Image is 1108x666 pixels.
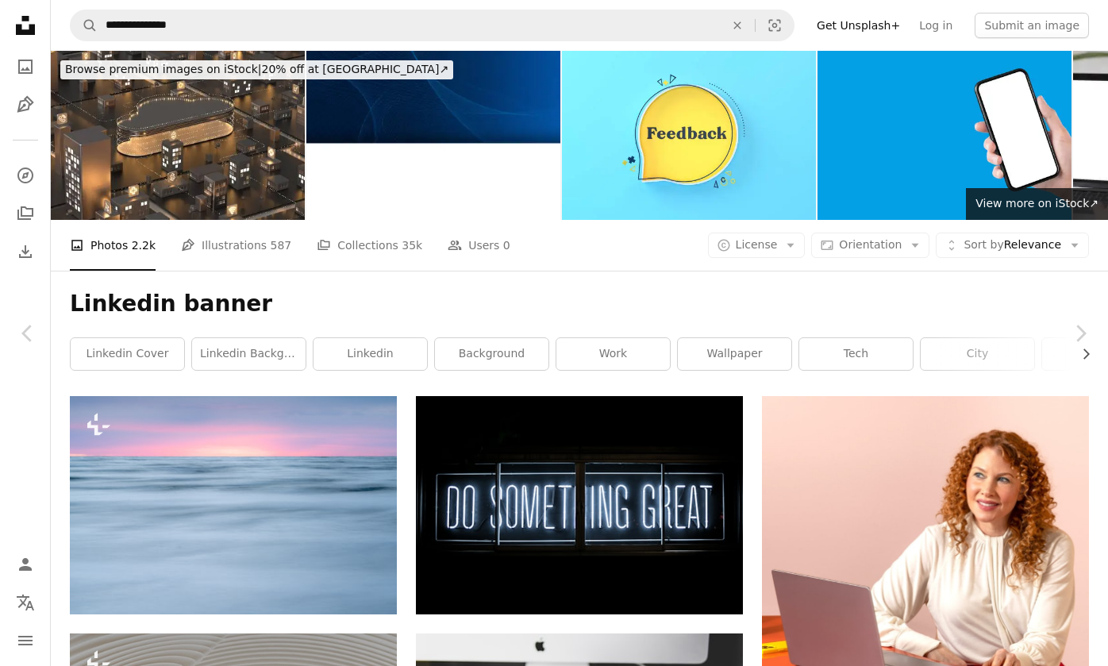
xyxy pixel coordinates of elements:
[71,338,184,370] a: linkedin cover
[70,498,397,512] a: the sun is setting over the ocean water
[402,237,422,254] span: 35k
[65,63,448,75] span: 20% off at [GEOGRAPHIC_DATA] ↗
[71,10,98,40] button: Search Unsplash
[181,220,291,271] a: Illustrations 587
[910,13,962,38] a: Log in
[807,13,910,38] a: Get Unsplash+
[314,338,427,370] a: linkedin
[306,51,560,220] img: Abstract banner design with blue wave background
[416,498,743,512] a: Do Something Great neon sign
[10,625,41,656] button: Menu
[964,237,1061,253] span: Relevance
[975,197,1098,210] span: View more on iStock ↗
[10,89,41,121] a: Illustrations
[10,198,41,229] a: Collections
[503,237,510,254] span: 0
[70,396,397,614] img: the sun is setting over the ocean water
[70,290,1089,318] h1: Linkedin banner
[678,338,791,370] a: wallpaper
[70,10,794,41] form: Find visuals sitewide
[51,51,305,220] img: Picture a futuristic city with sleek, modern structures perfectly arranged in a grid pattern
[818,51,1071,220] img: Hand hold smartphone white screen banner template blue
[562,51,816,220] img: Feedback Speech Bubble
[271,237,292,254] span: 587
[10,51,41,83] a: Photos
[966,188,1108,220] a: View more on iStock↗
[708,233,806,258] button: License
[964,238,1003,251] span: Sort by
[799,338,913,370] a: tech
[720,10,755,40] button: Clear
[416,396,743,614] img: Do Something Great neon sign
[435,338,548,370] a: background
[975,13,1089,38] button: Submit an image
[936,233,1089,258] button: Sort byRelevance
[556,338,670,370] a: work
[10,587,41,618] button: Language
[756,10,794,40] button: Visual search
[51,51,463,89] a: Browse premium images on iStock|20% off at [GEOGRAPHIC_DATA]↗
[811,233,929,258] button: Orientation
[736,238,778,251] span: License
[192,338,306,370] a: linkedin background
[921,338,1034,370] a: city
[317,220,422,271] a: Collections 35k
[65,63,261,75] span: Browse premium images on iStock |
[10,236,41,268] a: Download History
[448,220,510,271] a: Users 0
[1052,257,1108,410] a: Next
[10,160,41,191] a: Explore
[10,549,41,580] a: Log in / Sign up
[839,238,902,251] span: Orientation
